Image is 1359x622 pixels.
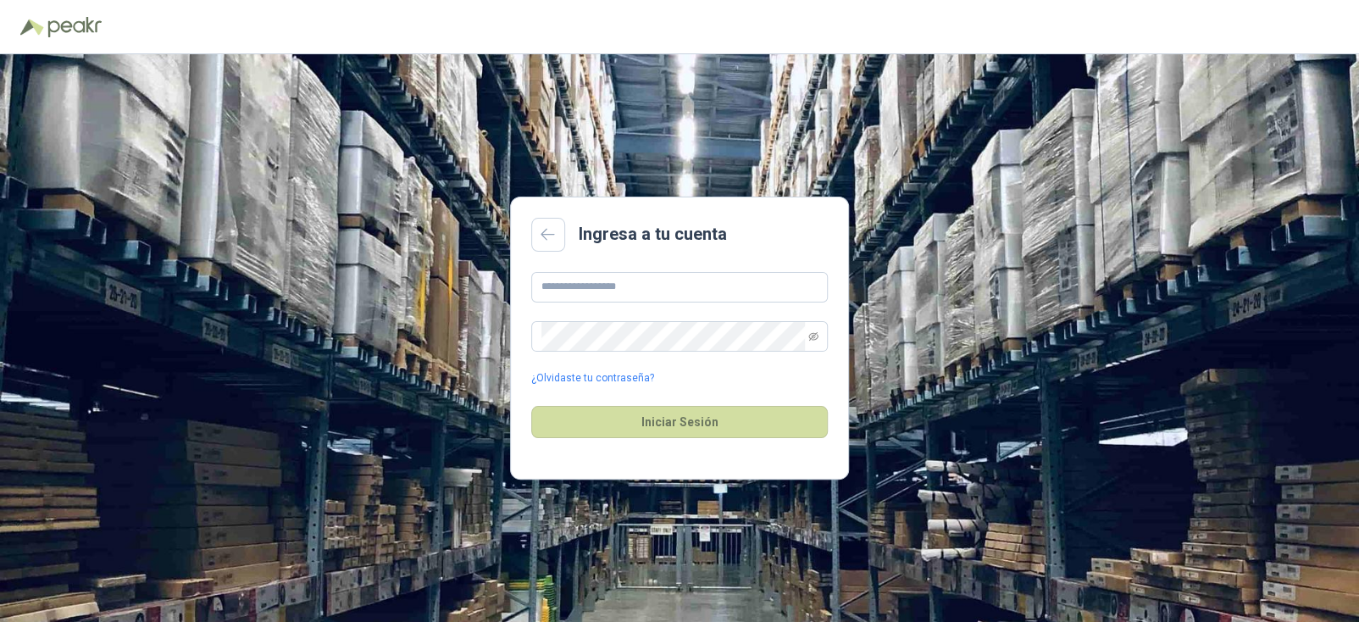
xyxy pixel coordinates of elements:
a: ¿Olvidaste tu contraseña? [531,370,654,386]
span: eye-invisible [808,331,818,342]
h2: Ingresa a tu cuenta [579,221,727,247]
img: Logo [20,19,44,36]
img: Peakr [47,17,102,37]
button: Iniciar Sesión [531,406,828,438]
